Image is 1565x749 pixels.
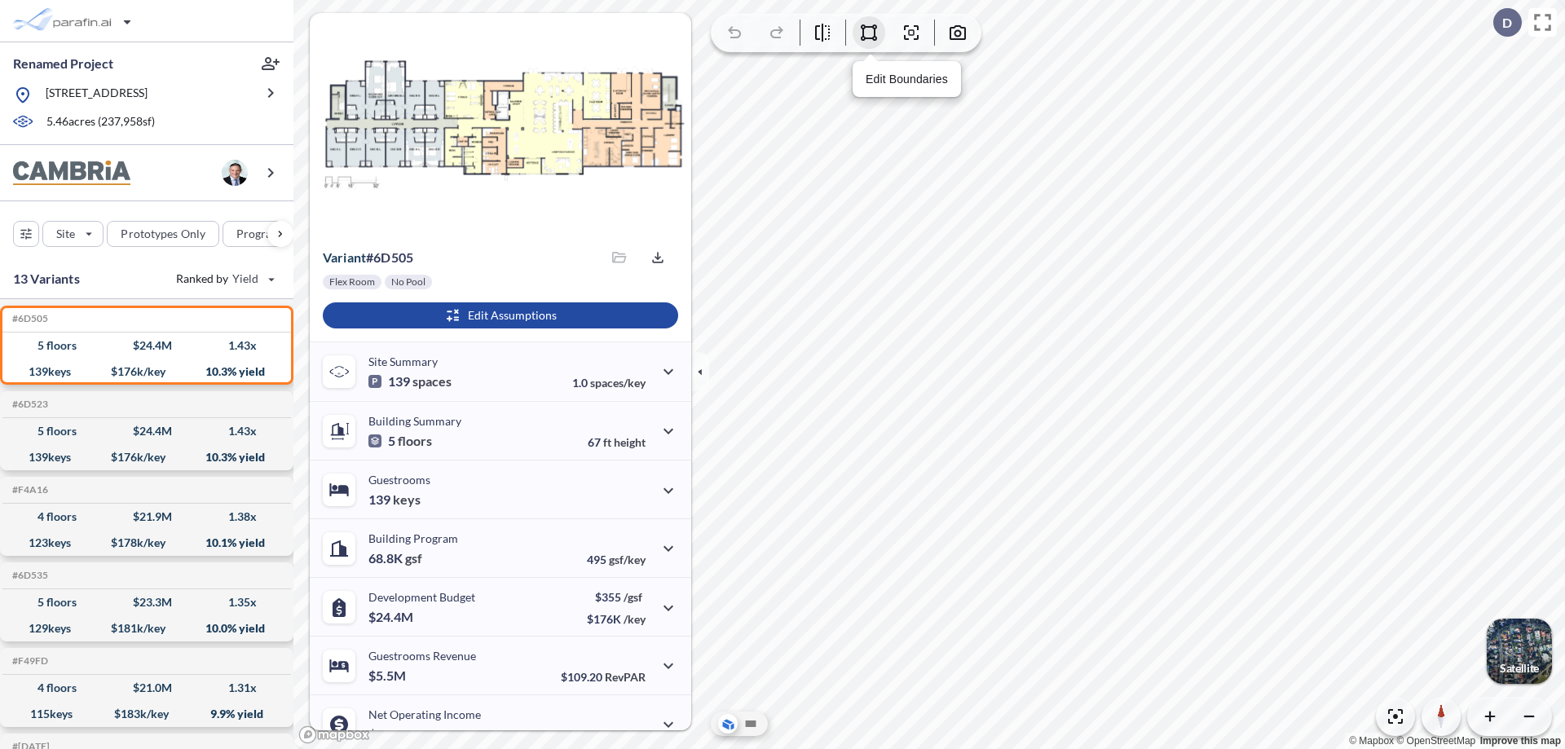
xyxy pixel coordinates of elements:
p: Site [56,226,75,242]
p: $24.4M [368,609,416,625]
p: $5.5M [368,667,408,684]
img: BrandImage [13,161,130,186]
p: $109.20 [561,670,646,684]
p: 67 [588,435,646,449]
p: Renamed Project [13,55,113,73]
span: ft [603,435,611,449]
p: D [1502,15,1512,30]
a: OpenStreetMap [1396,735,1475,747]
p: Site Summary [368,355,438,368]
h5: Click to copy the code [9,570,48,581]
a: Mapbox [1349,735,1394,747]
h5: Click to copy the code [9,399,48,410]
p: $176K [587,612,646,626]
span: height [614,435,646,449]
p: 5.46 acres ( 237,958 sf) [46,113,155,131]
span: spaces/key [590,376,646,390]
img: user logo [222,160,248,186]
span: margin [610,729,646,742]
span: /gsf [624,590,642,604]
span: spaces [412,373,452,390]
span: gsf/key [609,553,646,566]
p: Prototypes Only [121,226,205,242]
span: /key [624,612,646,626]
p: No Pool [391,275,425,289]
span: floors [398,433,432,449]
span: RevPAR [605,670,646,684]
button: Aerial View [718,714,738,734]
button: Switcher ImageSatellite [1487,619,1552,684]
p: Guestrooms [368,473,430,487]
p: 5 [368,433,432,449]
p: Net Operating Income [368,707,481,721]
p: $355 [587,590,646,604]
p: Satellite [1500,662,1539,675]
p: Edit Boundaries [866,71,948,88]
button: Ranked by Yield [163,266,285,292]
h5: Click to copy the code [9,313,48,324]
span: gsf [405,550,422,566]
img: Switcher Image [1487,619,1552,684]
p: Flex Room [329,275,375,289]
p: 139 [368,491,421,508]
h5: Click to copy the code [9,484,48,496]
span: Variant [323,249,366,265]
p: Building Summary [368,414,461,428]
button: Site Plan [741,714,760,734]
a: Mapbox homepage [298,725,370,744]
p: Guestrooms Revenue [368,649,476,663]
a: Improve this map [1480,735,1561,747]
p: $2.5M [368,726,408,742]
h5: Click to copy the code [9,655,48,667]
button: Site [42,221,104,247]
p: Program [236,226,282,242]
p: Building Program [368,531,458,545]
p: 13 Variants [13,269,80,289]
button: Program [223,221,311,247]
span: keys [393,491,421,508]
p: [STREET_ADDRESS] [46,85,148,105]
p: Edit Assumptions [468,307,557,324]
button: Prototypes Only [107,221,219,247]
p: 1.0 [572,376,646,390]
p: # 6d505 [323,249,413,266]
p: 139 [368,373,452,390]
p: 68.8K [368,550,422,566]
p: 495 [587,553,646,566]
p: 45.0% [576,729,646,742]
span: Yield [232,271,259,287]
button: Edit Assumptions [323,302,678,328]
p: Development Budget [368,590,475,604]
